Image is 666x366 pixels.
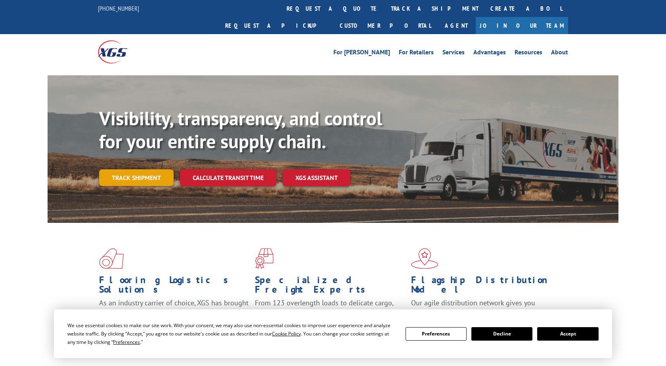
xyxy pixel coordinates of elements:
div: We use essential cookies to make our site work. With your consent, we may also use non-essential ... [67,321,396,346]
a: About [551,49,568,58]
img: xgs-icon-flagship-distribution-model-red [411,248,438,269]
button: Preferences [406,327,467,341]
span: Preferences [113,339,140,345]
h1: Flooring Logistics Solutions [99,275,249,298]
a: Advantages [473,49,506,58]
a: Resources [515,49,542,58]
span: As an industry carrier of choice, XGS has brought innovation and dedication to flooring logistics... [99,298,249,326]
a: For Retailers [399,49,434,58]
b: Visibility, transparency, and control for your entire supply chain. [99,106,382,153]
a: [PHONE_NUMBER] [98,4,139,12]
a: XGS ASSISTANT [283,169,350,186]
h1: Specialized Freight Experts [255,275,405,298]
img: xgs-icon-total-supply-chain-intelligence-red [99,248,124,269]
a: For [PERSON_NAME] [333,49,390,58]
a: Join Our Team [476,17,568,34]
img: xgs-icon-focused-on-flooring-red [255,248,274,269]
h1: Flagship Distribution Model [411,275,561,298]
p: From 123 overlength loads to delicate cargo, our experienced staff knows the best way to move you... [255,298,405,333]
a: Request a pickup [219,17,334,34]
a: Calculate transit time [180,169,276,186]
a: Services [442,49,465,58]
a: Track shipment [99,169,174,186]
button: Decline [471,327,532,341]
a: Agent [437,17,476,34]
span: Our agile distribution network gives you nationwide inventory management on demand. [411,298,557,317]
button: Accept [537,327,598,341]
div: Cookie Consent Prompt [54,309,612,358]
a: Customer Portal [334,17,437,34]
span: Cookie Policy [272,330,301,337]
